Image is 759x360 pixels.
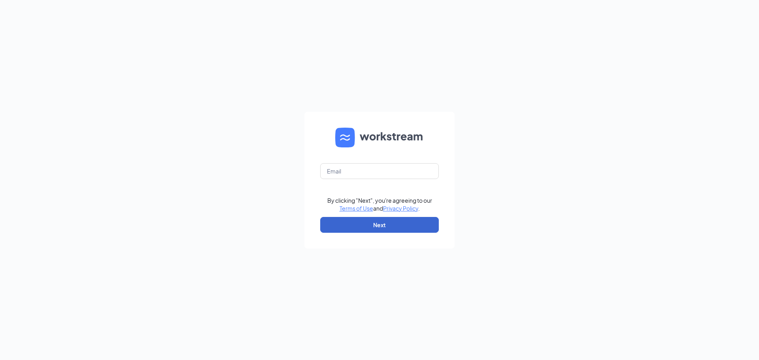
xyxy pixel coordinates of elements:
[320,163,439,179] input: Email
[327,196,432,212] div: By clicking "Next", you're agreeing to our and .
[340,205,373,212] a: Terms of Use
[320,217,439,233] button: Next
[335,128,424,147] img: WS logo and Workstream text
[383,205,418,212] a: Privacy Policy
